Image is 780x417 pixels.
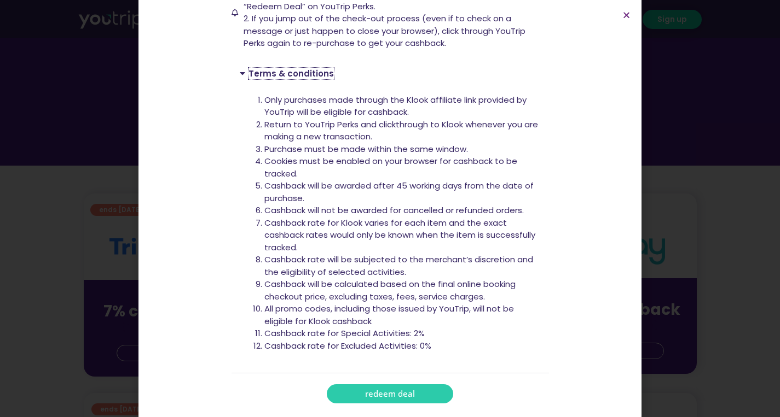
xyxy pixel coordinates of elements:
[264,155,541,180] li: Cookies must be enabled on your browser for cashback to be tracked.
[622,11,631,19] a: Close
[264,119,541,143] li: Return to YouTrip Perks and clickthrough to Klook whenever you are making a new transaction.
[264,327,541,340] li: Cashback rate for Special Activities: 2%
[232,86,549,373] div: Terms & conditions
[264,340,541,353] li: Cashback rate for Excluded Activities: 0%
[264,204,541,217] li: Cashback will not be awarded for cancelled or refunded orders.
[232,61,549,86] div: Terms & conditions
[264,217,541,254] li: Cashback rate for Klook varies for each item and the exact cashback rates would only be known whe...
[264,278,541,303] li: Cashback will be calculated based on the final online booking checkout price, excluding taxes, fe...
[264,94,541,119] li: Only purchases made through the Klook affiliate link provided by YouTrip will be eligible for cas...
[327,384,453,403] a: redeem deal
[264,180,541,204] li: Cashback will be awarded after 45 working days from the date of purchase.
[264,254,541,278] li: Cashback rate will be subjected to the merchant’s discretion and the eligibility of selected acti...
[264,303,514,327] span: All promo codes, including those issued by YouTrip, will not be eligible for Klook cashback
[365,390,415,398] span: redeem deal
[244,13,525,49] span: 2. If you jump out of the check-out process (even if to check on a message or just happen to clos...
[249,68,334,79] a: Terms & conditions
[264,143,541,156] li: Purchase must be made within the same window.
